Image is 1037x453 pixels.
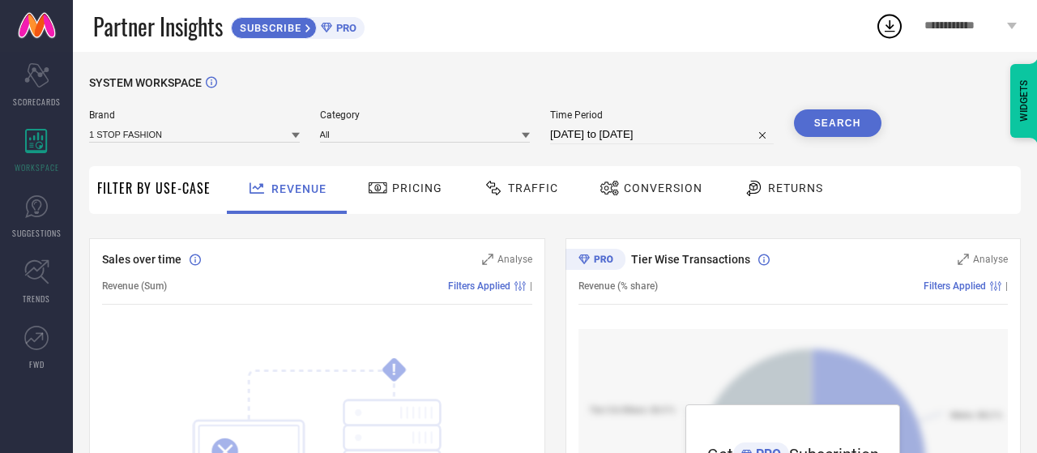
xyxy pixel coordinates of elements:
span: | [1005,280,1008,292]
span: Revenue (Sum) [102,280,167,292]
span: FWD [29,358,45,370]
span: SUGGESTIONS [12,227,62,239]
span: Revenue [271,182,326,195]
span: WORKSPACE [15,161,59,173]
span: SUBSCRIBE [232,22,305,34]
span: Revenue (% share) [578,280,658,292]
span: SCORECARDS [13,96,61,108]
input: Select time period [550,125,774,144]
span: Returns [768,182,823,194]
span: Sales over time [102,253,181,266]
span: Filters Applied [924,280,986,292]
span: SYSTEM WORKSPACE [89,76,202,89]
span: Filters Applied [448,280,510,292]
span: Tier Wise Transactions [631,253,750,266]
span: Conversion [624,182,702,194]
div: Premium [565,249,625,273]
span: Analyse [497,254,532,265]
svg: Zoom [482,254,493,265]
span: PRO [332,22,356,34]
span: Traffic [508,182,558,194]
a: SUBSCRIBEPRO [231,13,365,39]
span: Partner Insights [93,10,223,43]
span: Time Period [550,109,774,121]
tspan: ! [392,361,396,379]
span: Filter By Use-Case [97,178,211,198]
button: Search [794,109,881,137]
span: Pricing [392,182,442,194]
span: Analyse [973,254,1008,265]
div: Open download list [875,11,904,41]
svg: Zoom [958,254,969,265]
span: TRENDS [23,293,50,305]
span: Brand [89,109,300,121]
span: | [530,280,532,292]
span: Category [320,109,531,121]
